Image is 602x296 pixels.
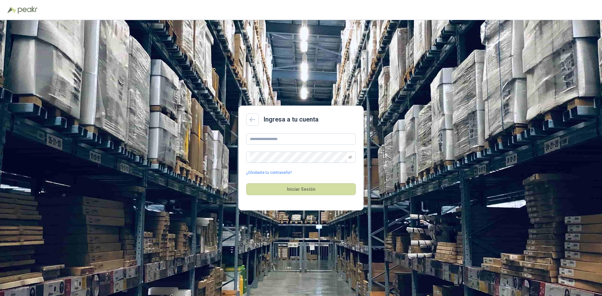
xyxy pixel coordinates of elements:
h2: Ingresa a tu cuenta [264,115,319,124]
img: Logo [8,7,16,13]
a: ¿Olvidaste tu contraseña? [246,170,292,176]
button: Iniciar Sesión [246,183,356,195]
img: Peakr [18,6,38,14]
span: eye-invisible [348,155,352,159]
